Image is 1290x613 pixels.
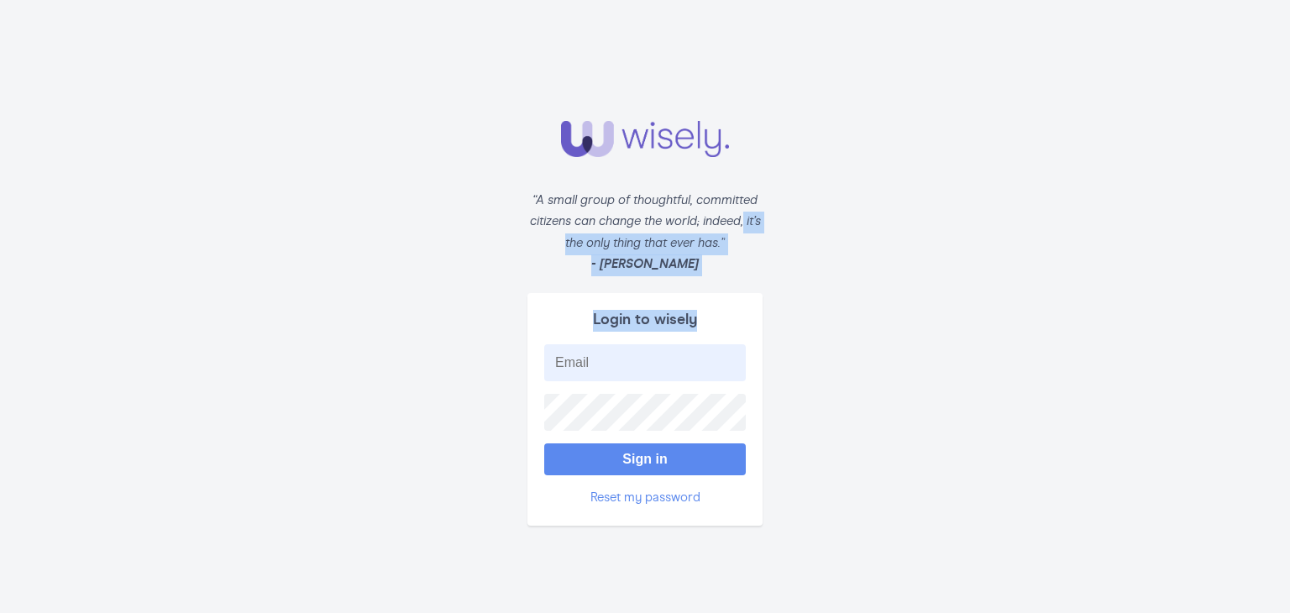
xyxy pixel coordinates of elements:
[527,191,763,293] div: “A small group of thoughtful, committed citizens can change the world; indeed, it’s the only thin...
[544,310,746,332] div: Login to wisely
[544,344,746,381] input: Email
[544,443,746,475] button: Sign in
[561,121,729,157] img: Wisely logo
[591,258,699,271] strong: - [PERSON_NAME]
[590,491,700,505] a: Reset my password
